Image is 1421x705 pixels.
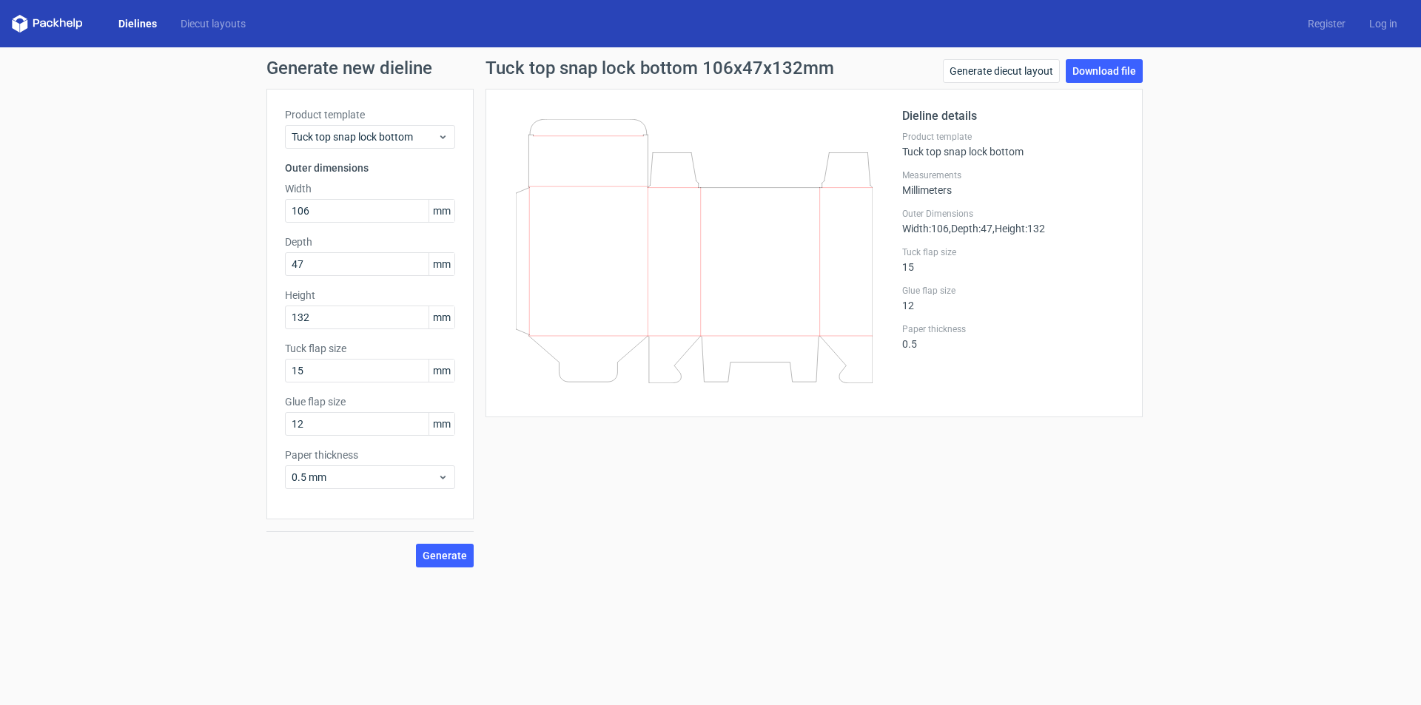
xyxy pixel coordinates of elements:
label: Tuck flap size [902,246,1124,258]
label: Outer Dimensions [902,208,1124,220]
label: Depth [285,235,455,249]
h1: Tuck top snap lock bottom 106x47x132mm [486,59,834,77]
a: Download file [1066,59,1143,83]
label: Height [285,288,455,303]
span: Tuck top snap lock bottom [292,129,437,144]
div: Millimeters [902,169,1124,196]
label: Paper thickness [902,323,1124,335]
div: 15 [902,246,1124,273]
div: Tuck top snap lock bottom [902,131,1124,158]
label: Product template [285,107,455,122]
span: mm [429,360,454,382]
span: , Height : 132 [992,223,1045,235]
span: mm [429,413,454,435]
label: Glue flap size [285,394,455,409]
span: 0.5 mm [292,470,437,485]
a: Diecut layouts [169,16,258,31]
span: , Depth : 47 [949,223,992,235]
span: mm [429,306,454,328]
span: mm [429,200,454,222]
a: Dielines [107,16,169,31]
span: mm [429,253,454,275]
div: 0.5 [902,323,1124,350]
label: Product template [902,131,1124,143]
span: Width : 106 [902,223,949,235]
label: Tuck flap size [285,341,455,356]
h2: Dieline details [902,107,1124,125]
a: Log in [1357,16,1409,31]
h1: Generate new dieline [266,59,1155,77]
label: Glue flap size [902,285,1124,297]
button: Generate [416,544,474,567]
span: Generate [423,550,467,561]
label: Width [285,181,455,196]
label: Paper thickness [285,448,455,462]
a: Generate diecut layout [943,59,1060,83]
h3: Outer dimensions [285,161,455,175]
a: Register [1296,16,1357,31]
label: Measurements [902,169,1124,181]
div: 12 [902,285,1124,311]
